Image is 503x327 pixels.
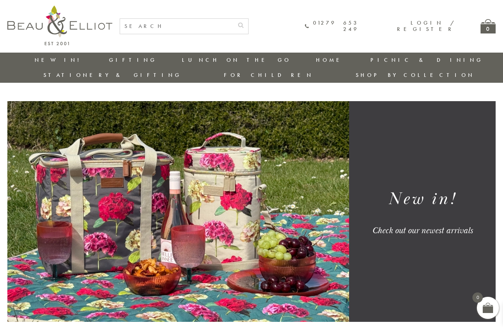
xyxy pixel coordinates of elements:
[7,101,349,322] img: Sarah Kelleher designer insulated picnic sets
[370,56,483,64] a: Picnic & Dining
[472,292,483,303] span: 0
[7,6,112,45] img: logo
[356,225,488,236] div: Check out our newest arrivals
[356,188,488,210] h1: New in!
[224,71,313,79] a: For Children
[356,71,475,79] a: Shop by collection
[481,19,496,33] a: 0
[120,19,233,34] input: SEARCH
[182,56,291,64] a: Lunch On The Go
[397,19,455,33] a: Login / Register
[35,56,84,64] a: New in!
[316,56,345,64] a: Home
[305,20,359,33] a: 01279 653 249
[109,56,157,64] a: Gifting
[43,71,182,79] a: Stationery & Gifting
